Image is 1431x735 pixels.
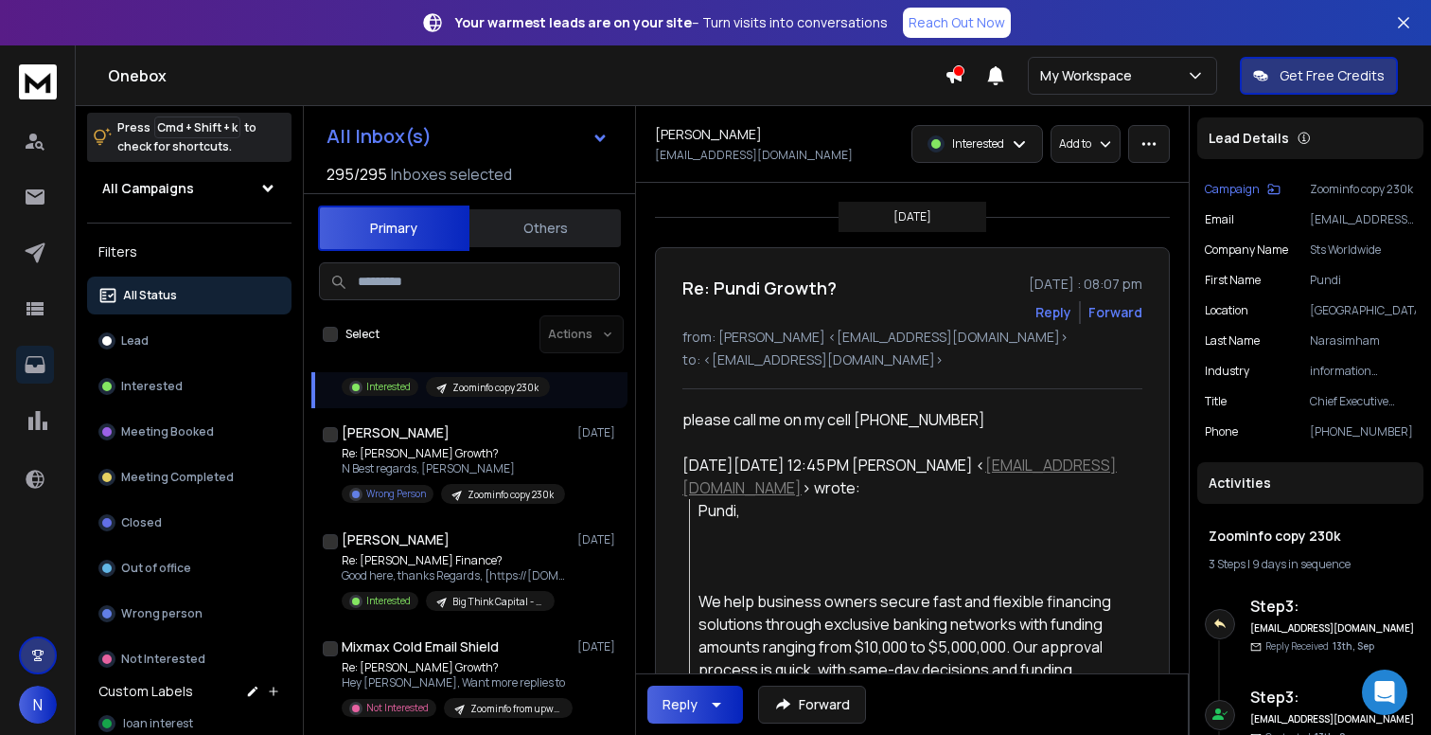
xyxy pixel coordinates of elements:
[1205,333,1260,349] p: Last Name
[87,239,291,265] h3: Filters
[121,652,205,667] p: Not Interested
[342,637,499,656] h1: Mixmax Cold Email Shield
[342,423,450,442] h1: [PERSON_NAME]
[1310,273,1416,288] p: Pundi
[655,125,762,144] h1: [PERSON_NAME]
[682,408,1127,431] div: please call me on my cell [PHONE_NUMBER]
[87,170,291,207] button: All Campaigns
[452,381,539,395] p: Zoominfo copy 230k
[952,136,1004,152] p: Interested
[121,606,203,621] p: Wrong person
[121,470,234,485] p: Meeting Completed
[108,64,945,87] h1: Onebox
[1310,212,1416,227] p: [EMAIL_ADDRESS][DOMAIN_NAME]
[318,206,469,251] button: Primary
[1205,303,1248,318] p: location
[1209,557,1412,572] div: |
[366,701,429,715] p: Not Interested
[1205,424,1238,439] p: Phone
[1333,639,1374,653] span: 13th, Sep
[345,327,380,342] label: Select
[469,207,621,249] button: Others
[647,686,743,724] button: Reply
[123,288,177,303] p: All Status
[87,322,291,360] button: Lead
[1205,182,1260,197] p: Campaign
[577,532,620,547] p: [DATE]
[1088,303,1142,322] div: Forward
[1250,621,1416,636] h6: [EMAIL_ADDRESS][DOMAIN_NAME]
[1310,424,1416,439] p: [PHONE_NUMBER]
[342,530,450,549] h1: [PERSON_NAME]
[1310,303,1416,318] p: [GEOGRAPHIC_DATA]
[1310,394,1416,409] p: Chief Executive Officer
[1310,182,1416,197] p: Zoominfo copy 230k
[1209,556,1245,572] span: 3 Steps
[87,367,291,405] button: Interested
[1250,686,1416,708] h6: Step 3 :
[342,446,565,461] p: Re: [PERSON_NAME] Growth?
[682,350,1142,369] p: to: <[EMAIL_ADDRESS][DOMAIN_NAME]>
[1252,556,1351,572] span: 9 days in sequence
[121,515,162,530] p: Closed
[1280,66,1385,85] p: Get Free Credits
[758,686,866,724] button: Forward
[87,458,291,496] button: Meeting Completed
[87,504,291,542] button: Closed
[1029,275,1142,294] p: [DATE] : 08:07 pm
[327,127,432,146] h1: All Inbox(s)
[1362,670,1407,715] div: Open Intercom Messenger
[468,488,554,502] p: Zoominfo copy 230k
[577,639,620,654] p: [DATE]
[1310,242,1416,258] p: Sts Worldwide
[1035,303,1071,322] button: Reply
[87,277,291,314] button: All Status
[682,275,837,301] h1: Re: Pundi Growth?
[470,702,561,716] p: Zoominfo from upwork guy maybe its a scam who knows
[662,695,698,714] div: Reply
[1209,129,1289,148] p: Lead Details
[342,675,569,690] p: Hey [PERSON_NAME], Want more replies to
[455,13,888,32] p: – Turn visits into conversations
[121,424,214,439] p: Meeting Booked
[909,13,1005,32] p: Reach Out Now
[903,8,1011,38] a: Reach Out Now
[452,595,543,609] p: Big Think Capital - LOC
[682,454,1127,499] div: [DATE][DATE] 12:45 PM [PERSON_NAME] < > wrote:
[121,561,191,576] p: Out of office
[1197,462,1423,504] div: Activities
[682,328,1142,347] p: from: [PERSON_NAME] <[EMAIL_ADDRESS][DOMAIN_NAME]>
[1205,394,1227,409] p: title
[117,118,256,156] p: Press to check for shortcuts.
[1240,57,1398,95] button: Get Free Credits
[366,380,411,394] p: Interested
[1250,712,1416,726] h6: [EMAIL_ADDRESS][DOMAIN_NAME]
[1310,364,1416,379] p: information technology & services
[455,13,692,31] strong: Your warmest leads are on your site
[342,553,569,568] p: Re: [PERSON_NAME] Finance?
[1205,182,1281,197] button: Campaign
[366,594,411,608] p: Interested
[1250,595,1416,618] h6: Step 3 :
[366,487,426,501] p: Wrong Person
[121,333,149,349] p: Lead
[98,682,193,701] h3: Custom Labels
[87,549,291,587] button: Out of office
[1310,333,1416,349] p: Narasimham
[1059,136,1091,152] p: Add to
[19,686,57,724] button: N
[655,148,853,163] p: [EMAIL_ADDRESS][DOMAIN_NAME]
[1205,273,1261,288] p: First Name
[342,461,565,476] p: N Best regards, [PERSON_NAME]
[577,425,620,440] p: [DATE]
[19,64,57,99] img: logo
[123,716,193,731] span: loan interest
[102,179,194,198] h1: All Campaigns
[327,163,387,186] span: 295 / 295
[342,660,569,675] p: Re: [PERSON_NAME] Growth?
[311,117,624,155] button: All Inbox(s)
[1040,66,1139,85] p: My Workspace
[87,640,291,678] button: Not Interested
